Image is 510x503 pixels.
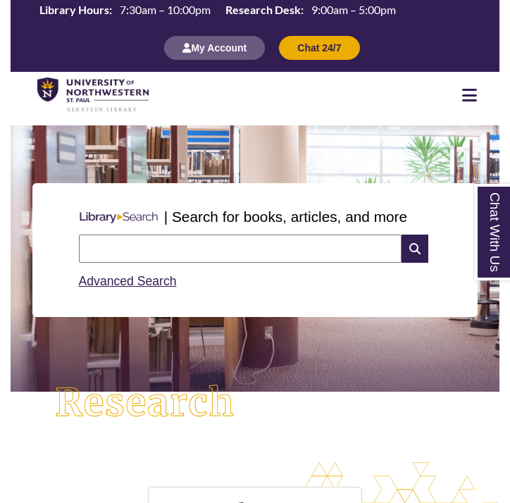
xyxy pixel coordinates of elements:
[79,274,177,288] a: Advanced Search
[35,365,255,442] img: Research
[164,206,407,228] p: | Search for books, articles, and more
[164,36,265,60] button: My Account
[164,42,265,54] a: My Account
[120,3,211,16] span: 7:30am – 10:00pm
[34,2,114,18] th: Library Hours:
[220,2,306,18] th: Research Desk:
[34,2,402,20] table: Hours Today
[279,42,359,54] a: Chat 24/7
[37,77,149,113] img: UNWSP Library Logo
[311,3,396,16] span: 9:00am – 5:00pm
[34,2,402,21] a: Hours Today
[279,36,359,60] button: Chat 24/7
[73,206,164,230] img: Libary Search
[402,235,428,263] i: Search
